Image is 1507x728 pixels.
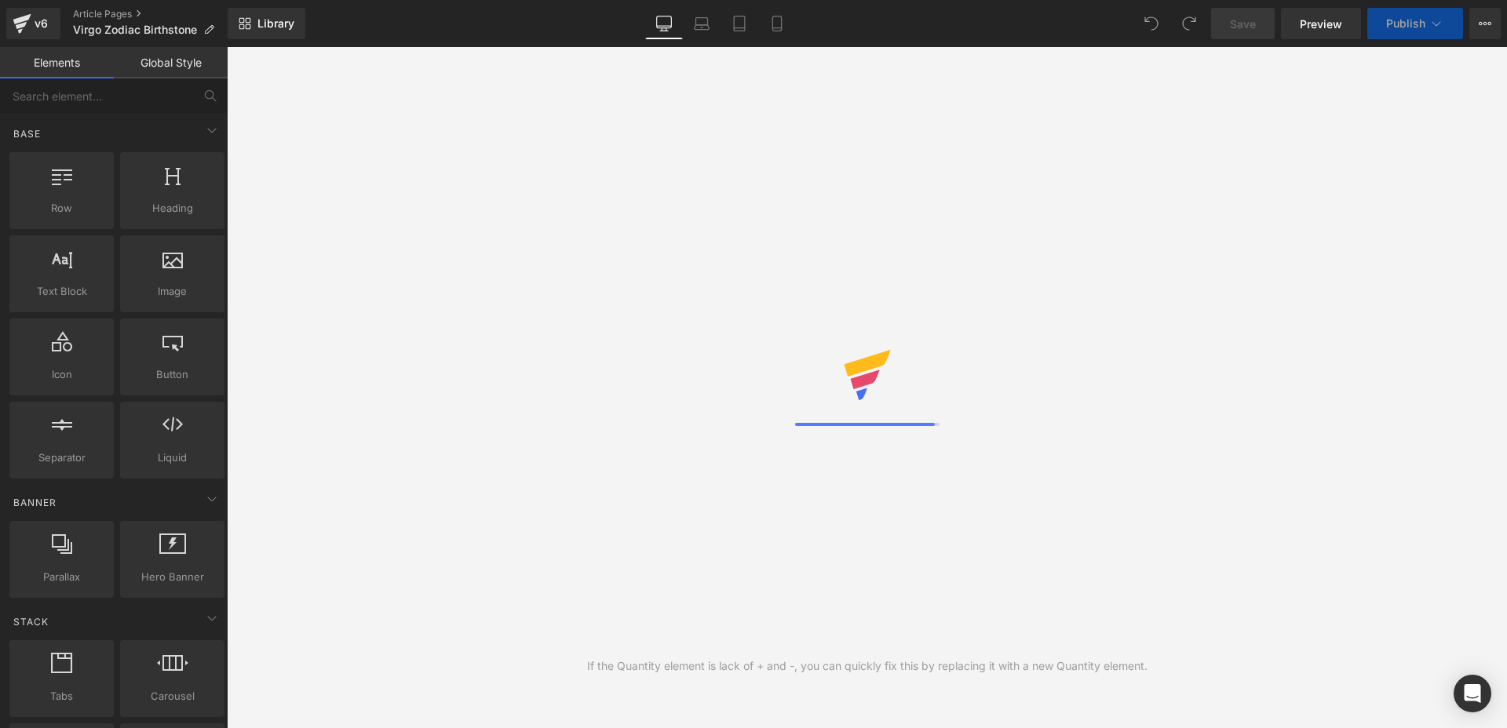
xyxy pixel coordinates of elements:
div: If the Quantity element is lack of + and -, you can quickly fix this by replacing it with a new Q... [587,657,1148,675]
button: Publish [1367,8,1463,39]
span: Image [125,283,220,300]
a: Desktop [645,8,683,39]
span: Hero Banner [125,569,220,585]
a: Global Style [114,47,228,78]
a: New Library [228,8,305,39]
span: Base [12,126,42,141]
a: v6 [6,8,60,39]
span: Carousel [125,688,220,704]
span: Button [125,366,220,383]
span: Text Block [14,283,109,300]
a: Mobile [758,8,796,39]
span: Library [257,16,294,31]
span: Save [1230,16,1256,32]
span: Icon [14,366,109,383]
span: Row [14,200,109,217]
span: Preview [1300,16,1342,32]
a: Article Pages [73,8,228,20]
div: v6 [31,13,51,34]
a: Preview [1281,8,1361,39]
span: Stack [12,614,50,629]
span: Heading [125,200,220,217]
button: More [1469,8,1501,39]
span: Parallax [14,569,109,585]
span: Tabs [14,688,109,704]
a: Laptop [683,8,721,39]
span: Separator [14,450,109,466]
button: Undo [1136,8,1167,39]
span: Liquid [125,450,220,466]
span: Virgo Zodiac Birthstone [73,24,197,36]
div: Open Intercom Messenger [1454,675,1491,712]
span: Banner [12,495,58,510]
button: Redo [1173,8,1205,39]
a: Tablet [721,8,758,39]
span: Publish [1386,17,1425,30]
